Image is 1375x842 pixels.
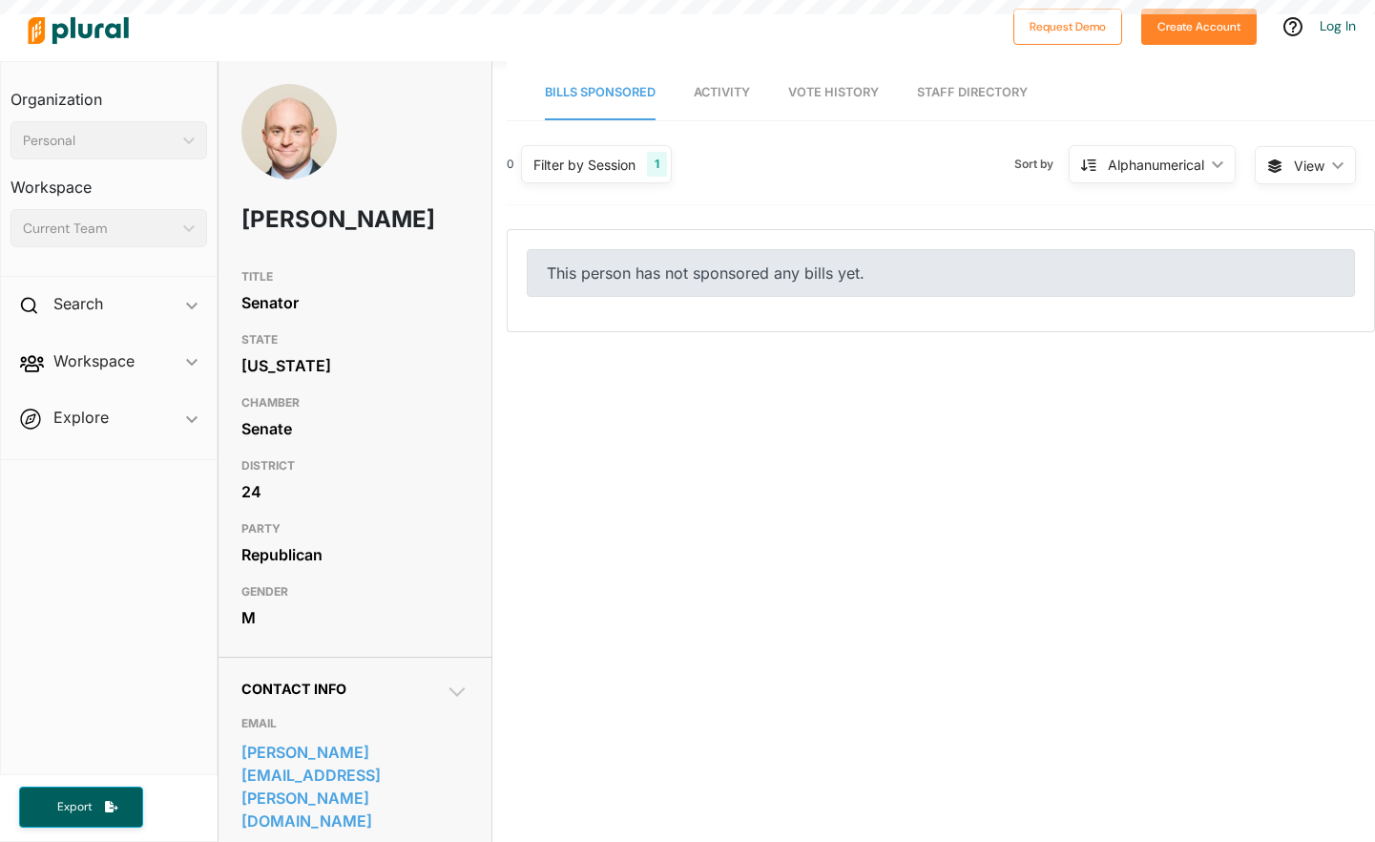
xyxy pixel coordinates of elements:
img: Headshot of Danny Britt [241,84,337,227]
div: 1 [647,152,667,177]
h3: DISTRICT [241,454,469,477]
div: Filter by Session [533,155,635,175]
div: 0 [507,156,514,173]
div: Republican [241,540,469,569]
h3: EMAIL [241,712,469,735]
span: Export [44,799,105,815]
button: Create Account [1141,9,1257,45]
span: View [1294,156,1324,176]
h3: STATE [241,328,469,351]
span: Bills Sponsored [545,85,656,99]
span: Vote History [788,85,879,99]
span: Sort by [1014,156,1069,173]
h3: Workspace [10,159,207,201]
a: [PERSON_NAME][EMAIL_ADDRESS][PERSON_NAME][DOMAIN_NAME] [241,738,469,835]
h2: Search [53,293,103,314]
h3: TITLE [241,265,469,288]
div: Senate [241,414,469,443]
a: Create Account [1141,15,1257,35]
button: Request Demo [1013,9,1122,45]
a: Request Demo [1013,15,1122,35]
a: Activity [694,66,750,120]
span: Contact Info [241,681,346,697]
a: Log In [1320,17,1356,34]
div: This person has not sponsored any bills yet. [527,249,1355,297]
button: Export [19,787,143,828]
div: Personal [23,131,176,151]
div: 24 [241,477,469,506]
div: [US_STATE] [241,351,469,380]
div: Senator [241,288,469,317]
h3: Organization [10,72,207,114]
div: Alphanumerical [1108,155,1204,175]
h3: PARTY [241,517,469,540]
a: Staff Directory [917,66,1028,120]
a: Bills Sponsored [545,66,656,120]
a: Vote History [788,66,879,120]
h3: CHAMBER [241,391,469,414]
div: M [241,603,469,632]
div: Current Team [23,219,176,239]
h1: [PERSON_NAME] [241,191,378,248]
span: Activity [694,85,750,99]
h3: GENDER [241,580,469,603]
